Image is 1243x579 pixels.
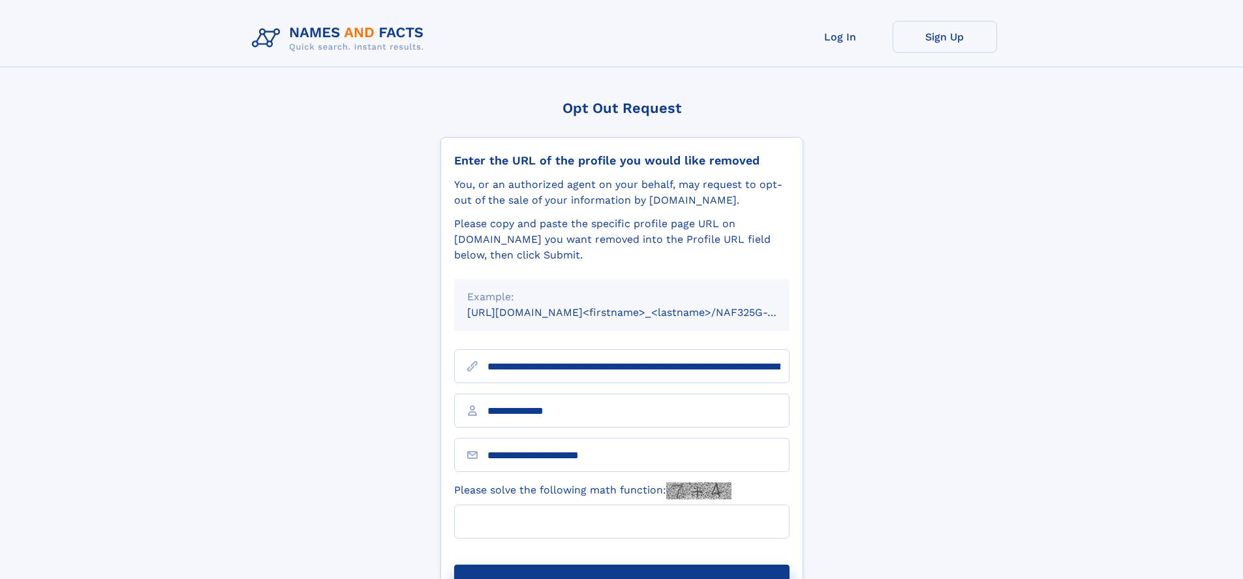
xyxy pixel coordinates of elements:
a: Log In [788,21,893,53]
div: You, or an authorized agent on your behalf, may request to opt-out of the sale of your informatio... [454,177,790,208]
label: Please solve the following math function: [454,482,731,499]
img: Logo Names and Facts [247,21,435,56]
small: [URL][DOMAIN_NAME]<firstname>_<lastname>/NAF325G-xxxxxxxx [467,306,814,319]
div: Please copy and paste the specific profile page URL on [DOMAIN_NAME] you want removed into the Pr... [454,216,790,263]
div: Opt Out Request [440,100,803,116]
a: Sign Up [893,21,997,53]
div: Enter the URL of the profile you would like removed [454,153,790,168]
div: Example: [467,289,776,305]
